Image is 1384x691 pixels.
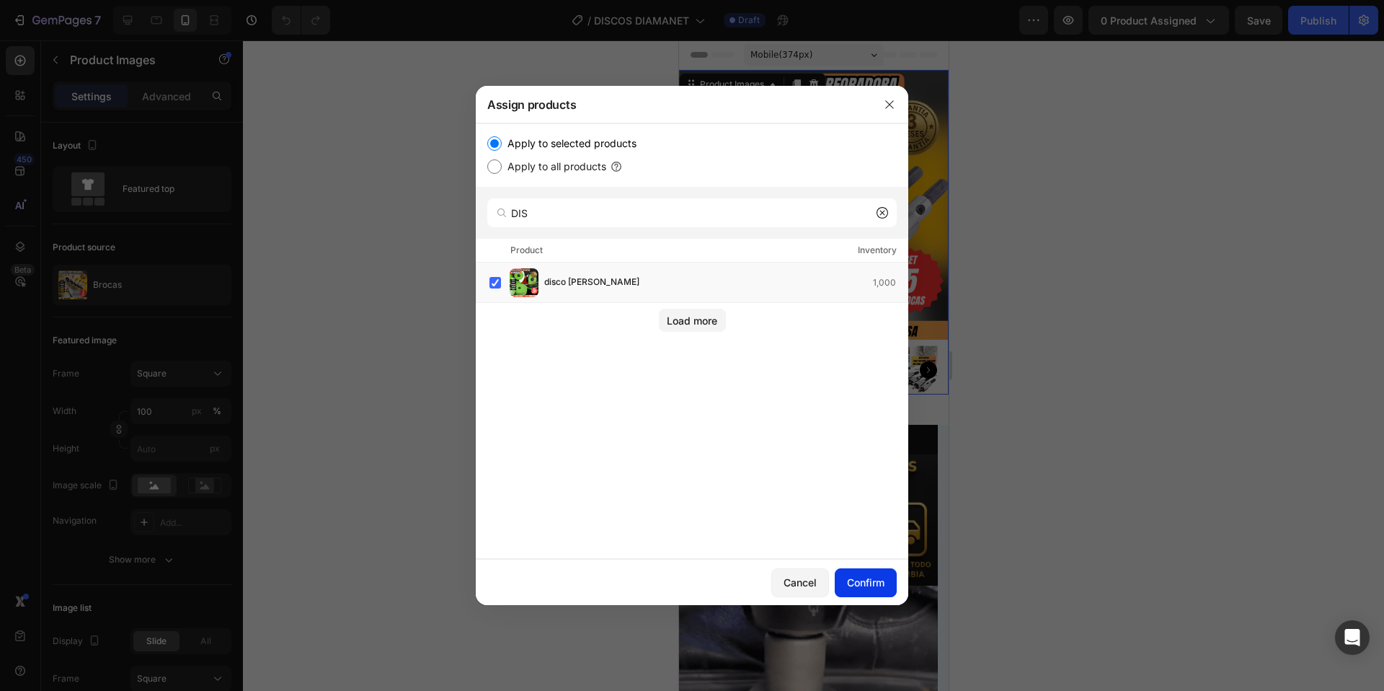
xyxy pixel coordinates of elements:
[544,275,639,291] span: disco [PERSON_NAME]
[138,361,270,378] div: $150,000
[784,575,817,590] div: Cancel
[771,568,829,597] button: Cancel
[12,321,29,338] button: Carousel Back Arrow
[659,309,726,332] button: Load more
[18,38,88,50] div: Product Images
[487,198,897,227] input: Search products
[502,135,636,152] label: Apply to selected products
[71,7,133,22] span: Mobile ( 374 px)
[858,243,897,258] div: Inventory
[847,575,884,590] div: Confirm
[835,568,897,597] button: Confirm
[873,276,908,290] div: 1,000
[106,390,153,408] div: Buy it now
[241,321,258,338] button: Carousel Next Arrow
[510,268,538,297] img: product-img
[476,123,908,559] div: />
[502,158,606,175] label: Apply to all products
[1335,620,1370,655] div: Open Intercom Messenger
[476,86,871,123] div: Assign products
[667,313,717,328] div: Load more
[510,243,543,258] div: Product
